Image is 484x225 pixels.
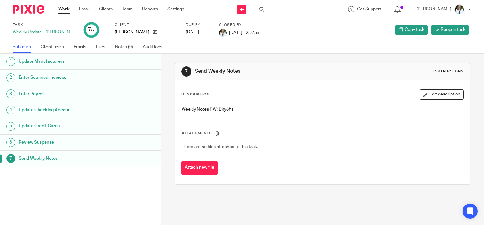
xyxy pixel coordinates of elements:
[182,131,212,135] span: Attachments
[99,6,113,12] a: Clients
[41,41,69,53] a: Client tasks
[13,22,76,27] label: Task
[122,6,133,12] a: Team
[182,145,258,149] span: There are no files attached to this task.
[13,29,76,35] div: Weekly Update - [PERSON_NAME]
[6,73,15,82] div: 2
[19,138,109,147] h1: Review Suspense
[96,41,110,53] a: Files
[431,25,469,35] a: Reopen task
[91,28,94,32] small: /7
[19,89,109,99] h1: Enter Payroll
[6,57,15,66] div: 1
[395,25,428,35] a: Copy task
[405,26,424,33] span: Copy task
[6,154,15,163] div: 7
[416,6,451,12] p: [PERSON_NAME]
[19,73,109,82] h1: Enter Scanned Invoices
[181,161,218,175] button: Attach new file
[357,7,381,11] span: Get Support
[186,22,211,27] label: Due by
[229,30,261,35] span: [DATE] 12:57pm
[88,26,94,33] div: 7
[115,29,149,35] p: [PERSON_NAME]
[219,29,227,37] img: Robynn%20Maedl%20-%202025.JPG
[115,41,138,53] a: Notes (0)
[441,26,465,33] span: Reopen task
[115,22,178,27] label: Client
[420,89,464,100] button: Edit description
[6,122,15,131] div: 5
[13,5,44,14] img: Pixie
[181,66,191,77] div: 7
[19,57,109,66] h1: Update Manufacturers
[143,41,167,53] a: Audit logs
[19,105,109,115] h1: Update Checking Account
[433,69,464,74] div: Instructions
[79,6,89,12] a: Email
[195,68,336,75] h1: Send Weekly Notes
[19,121,109,131] h1: Update Credit Cards
[19,154,109,163] h1: Send Weekly Notes
[13,41,36,53] a: Subtasks
[454,4,464,14] img: Robynn%20Maedl%20-%202025.JPG
[219,22,261,27] label: Closed by
[181,92,209,97] p: Description
[167,6,184,12] a: Settings
[58,6,70,12] a: Work
[6,89,15,98] div: 3
[6,138,15,147] div: 6
[74,41,91,53] a: Emails
[6,106,15,114] div: 4
[142,6,158,12] a: Reports
[186,29,211,35] div: [DATE]
[182,106,463,112] p: Weekly Notes PW: Dky8Fs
